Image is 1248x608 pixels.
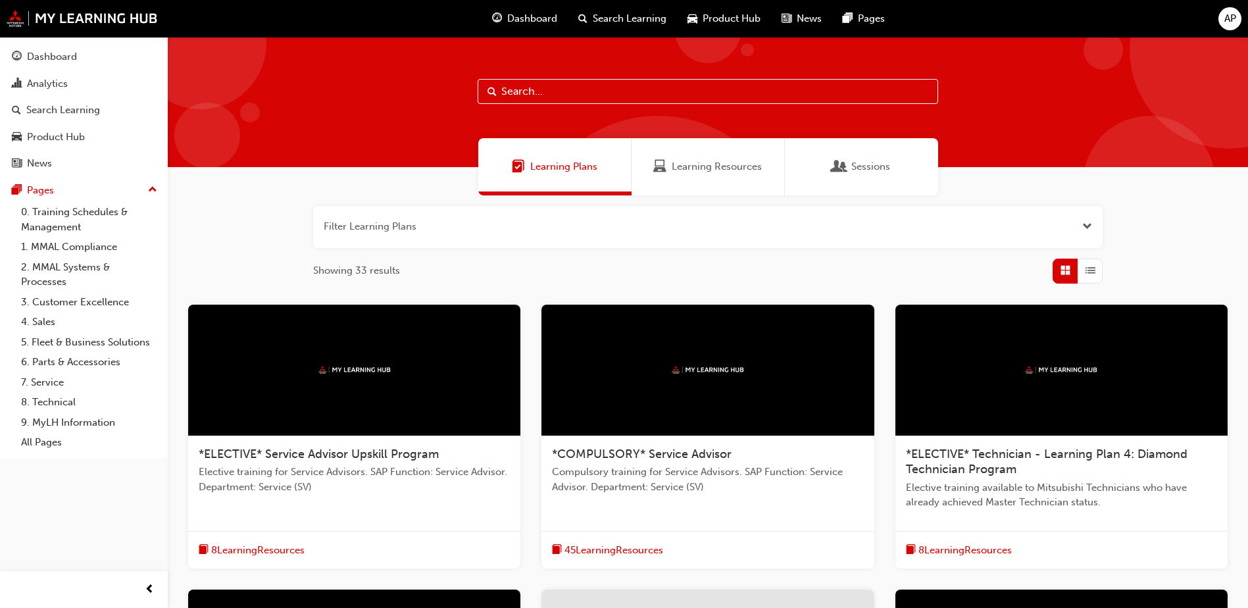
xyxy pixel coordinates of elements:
[895,305,1228,569] a: mmal*ELECTIVE* Technician - Learning Plan 4: Diamond Technician ProgramElective training availabl...
[851,159,890,174] span: Sessions
[16,392,162,413] a: 8. Technical
[512,159,525,174] span: Learning Plans
[918,543,1012,558] span: 8 Learning Resources
[16,292,162,313] a: 3. Customer Excellence
[1061,263,1070,278] span: Grid
[16,372,162,393] a: 7. Service
[5,178,162,203] button: Pages
[5,98,162,122] a: Search Learning
[478,138,632,195] a: Learning PlansLearning Plans
[16,413,162,433] a: 9. MyLH Information
[12,78,22,90] span: chart-icon
[1082,219,1092,234] button: Open the filter
[148,182,157,199] span: up-icon
[541,305,874,569] a: mmal*COMPULSORY* Service AdvisorCompulsory training for Service Advisors. SAP Function: Service A...
[27,130,85,145] div: Product Hub
[16,237,162,257] a: 1. MMAL Compliance
[16,432,162,453] a: All Pages
[832,5,895,32] a: pages-iconPages
[552,447,732,461] span: *COMPULSORY* Service Advisor
[797,11,822,26] span: News
[16,352,162,372] a: 6. Parts & Accessories
[313,263,400,278] span: Showing 33 results
[12,132,22,143] span: car-icon
[843,11,853,27] span: pages-icon
[906,480,1217,510] span: Elective training available to Mitsubishi Technicians who have already achieved Master Technician...
[578,11,587,27] span: search-icon
[16,332,162,353] a: 5. Fleet & Business Solutions
[492,11,502,27] span: guage-icon
[27,156,52,171] div: News
[16,312,162,332] a: 4. Sales
[771,5,832,32] a: news-iconNews
[552,542,562,559] span: book-icon
[188,305,520,569] a: mmal*ELECTIVE* Service Advisor Upskill ProgramElective training for Service Advisors. SAP Functio...
[7,10,158,27] img: mmal
[782,11,791,27] span: news-icon
[530,159,597,174] span: Learning Plans
[833,159,846,174] span: Sessions
[906,542,1012,559] button: book-icon8LearningResources
[12,105,21,116] span: search-icon
[653,159,666,174] span: Learning Resources
[5,125,162,149] a: Product Hub
[16,202,162,237] a: 0. Training Schedules & Management
[507,11,557,26] span: Dashboard
[672,366,744,374] img: mmal
[1224,11,1236,26] span: AP
[593,11,666,26] span: Search Learning
[199,447,439,461] span: *ELECTIVE* Service Advisor Upskill Program
[12,51,22,63] span: guage-icon
[145,582,155,598] span: prev-icon
[1086,263,1095,278] span: List
[5,45,162,69] a: Dashboard
[27,76,68,91] div: Analytics
[677,5,771,32] a: car-iconProduct Hub
[552,465,863,494] span: Compulsory training for Service Advisors. SAP Function: Service Advisor. Department: Service (SV)
[16,257,162,292] a: 2. MMAL Systems & Processes
[703,11,761,26] span: Product Hub
[199,542,305,559] button: book-icon8LearningResources
[552,542,663,559] button: book-icon45LearningResources
[199,542,209,559] span: book-icon
[568,5,677,32] a: search-iconSearch Learning
[672,159,762,174] span: Learning Resources
[785,138,938,195] a: SessionsSessions
[906,447,1187,477] span: *ELECTIVE* Technician - Learning Plan 4: Diamond Technician Program
[5,72,162,96] a: Analytics
[564,543,663,558] span: 45 Learning Resources
[482,5,568,32] a: guage-iconDashboard
[487,84,497,99] span: Search
[858,11,885,26] span: Pages
[478,79,938,104] input: Search...
[211,543,305,558] span: 8 Learning Resources
[26,103,100,118] div: Search Learning
[318,366,391,374] img: mmal
[12,158,22,170] span: news-icon
[632,138,785,195] a: Learning ResourcesLearning Resources
[687,11,697,27] span: car-icon
[5,151,162,176] a: News
[1025,366,1097,374] img: mmal
[1218,7,1241,30] button: AP
[12,185,22,197] span: pages-icon
[199,465,510,494] span: Elective training for Service Advisors. SAP Function: Service Advisor. Department: Service (SV)
[27,49,77,64] div: Dashboard
[27,183,54,198] div: Pages
[5,42,162,178] button: DashboardAnalyticsSearch LearningProduct HubNews
[906,542,916,559] span: book-icon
